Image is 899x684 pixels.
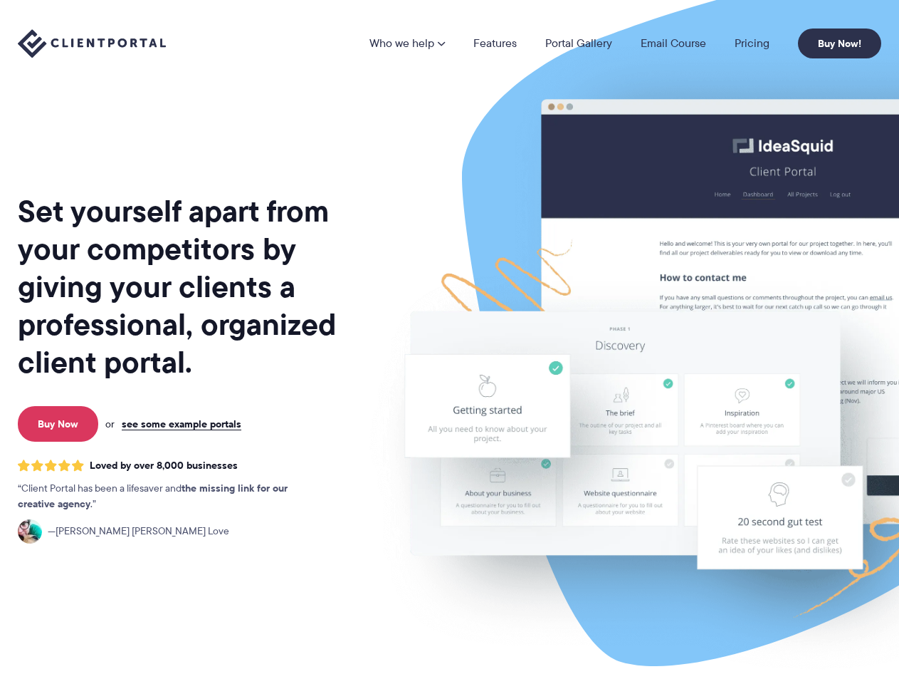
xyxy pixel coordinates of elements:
[48,524,229,539] span: [PERSON_NAME] [PERSON_NAME] Love
[90,460,238,472] span: Loved by over 8,000 businesses
[641,38,706,49] a: Email Course
[369,38,445,49] a: Who we help
[105,418,115,430] span: or
[18,481,317,512] p: Client Portal has been a lifesaver and .
[18,406,98,442] a: Buy Now
[18,192,363,381] h1: Set yourself apart from your competitors by giving your clients a professional, organized client ...
[122,418,241,430] a: see some example portals
[545,38,612,49] a: Portal Gallery
[18,480,288,512] strong: the missing link for our creative agency
[735,38,769,49] a: Pricing
[798,28,881,58] a: Buy Now!
[473,38,517,49] a: Features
